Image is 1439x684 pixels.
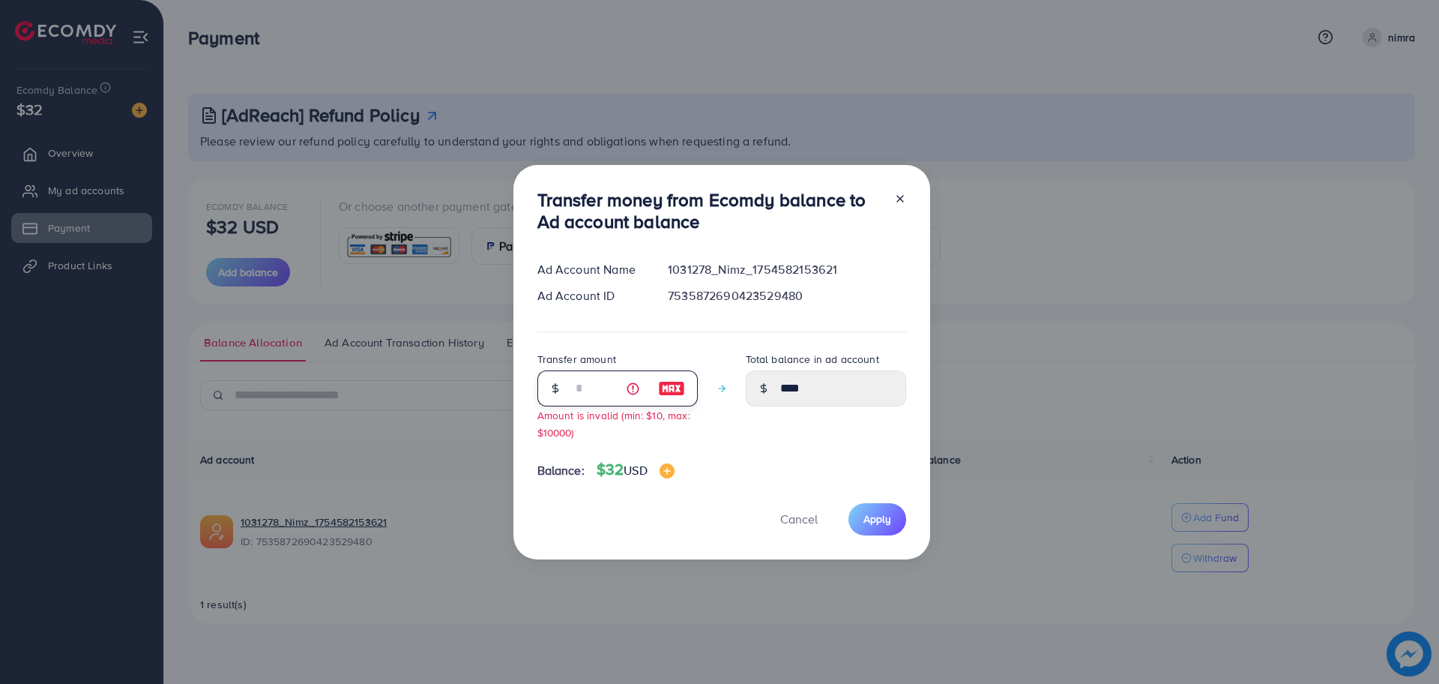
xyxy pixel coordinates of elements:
h4: $32 [597,460,675,479]
label: Transfer amount [537,352,616,367]
div: 7535872690423529480 [656,287,917,304]
span: Apply [863,511,891,526]
div: Ad Account Name [525,261,657,278]
img: image [660,463,675,478]
button: Cancel [761,503,836,535]
div: 1031278_Nimz_1754582153621 [656,261,917,278]
span: Balance: [537,462,585,479]
label: Total balance in ad account [746,352,879,367]
img: image [658,379,685,397]
div: Ad Account ID [525,287,657,304]
span: USD [624,462,647,478]
small: Amount is invalid (min: $10, max: $10000) [537,408,690,439]
h3: Transfer money from Ecomdy balance to Ad account balance [537,189,882,232]
button: Apply [848,503,906,535]
span: Cancel [780,511,818,527]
